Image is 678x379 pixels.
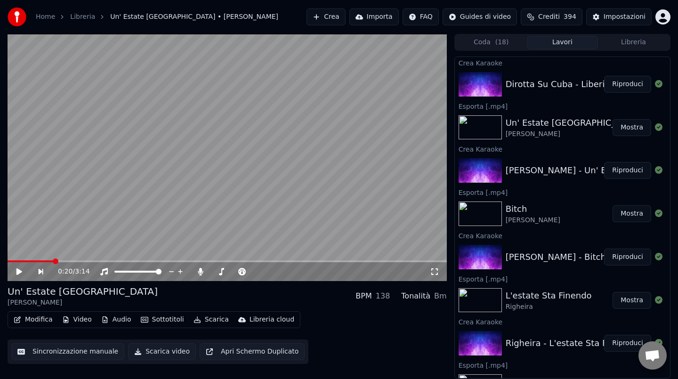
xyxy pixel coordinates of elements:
button: Video [58,313,96,326]
div: [PERSON_NAME] [506,129,641,139]
div: Esporta [.mp4] [455,100,670,112]
img: youka [8,8,26,26]
div: [PERSON_NAME] - Bitch [506,250,606,264]
button: Riproduci [604,249,651,266]
span: Un' Estate [GEOGRAPHIC_DATA] • [PERSON_NAME] [110,12,278,22]
a: Home [36,12,55,22]
button: Scarica [190,313,233,326]
button: Mostra [613,292,651,309]
button: Libreria [598,36,669,49]
button: Modifica [10,313,56,326]
button: Audio [97,313,135,326]
button: Riproduci [604,335,651,352]
button: Guides di video [443,8,517,25]
div: Impostazioni [604,12,646,22]
a: Aprire la chat [638,341,667,370]
button: Mostra [613,205,651,222]
span: 394 [564,12,576,22]
div: Righeira [506,302,592,312]
button: Coda [456,36,527,49]
div: Crea Karaoke [455,57,670,68]
a: Libreria [70,12,95,22]
button: Apri Schermo Duplicato [200,343,305,360]
button: Sincronizzazione manuale [11,343,124,360]
button: Lavori [527,36,598,49]
div: Righeira - L'estate Sta Finendo [506,337,636,350]
div: / [58,267,81,276]
button: FAQ [403,8,439,25]
button: Importa [349,8,399,25]
div: Esporta [.mp4] [455,186,670,198]
button: Riproduci [604,76,651,93]
button: Scarica video [128,343,196,360]
div: Tonalità [401,290,430,302]
span: 0:20 [58,267,73,276]
div: Esporta [.mp4] [455,273,670,284]
div: Bitch [506,202,560,216]
div: Crea Karaoke [455,230,670,241]
div: 138 [376,290,390,302]
button: Sottotitoli [137,313,188,326]
div: Crea Karaoke [455,316,670,327]
nav: breadcrumb [36,12,278,22]
div: Crea Karaoke [455,143,670,154]
div: Bm [434,290,447,302]
div: Un' Estate [GEOGRAPHIC_DATA] [8,285,158,298]
button: Impostazioni [586,8,652,25]
div: [PERSON_NAME] [8,298,158,307]
div: BPM [355,290,371,302]
div: Un' Estate [GEOGRAPHIC_DATA] [506,116,641,129]
span: ( 18 ) [495,38,509,47]
div: Libreria cloud [250,315,294,324]
button: Crea [307,8,345,25]
button: Crediti394 [521,8,582,25]
button: Mostra [613,119,651,136]
div: Esporta [.mp4] [455,359,670,371]
div: Dirotta Su Cuba - Liberi Di Liberi Da [506,78,657,91]
span: 3:14 [75,267,89,276]
button: Riproduci [604,162,651,179]
span: Crediti [538,12,560,22]
div: [PERSON_NAME] [506,216,560,225]
div: L'estate Sta Finendo [506,289,592,302]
